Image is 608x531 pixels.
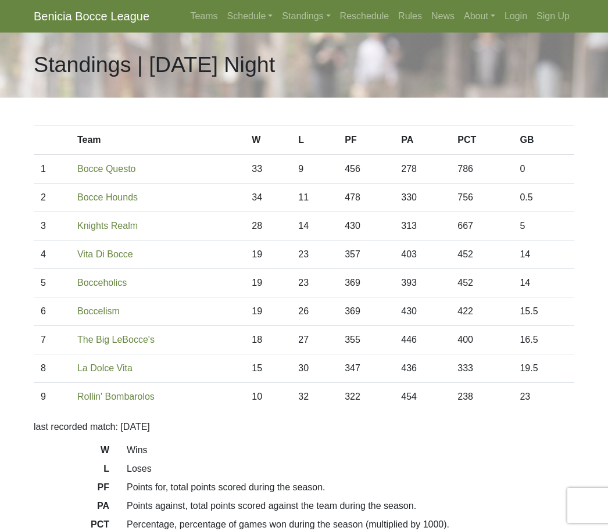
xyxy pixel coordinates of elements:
td: 26 [291,297,338,326]
th: PA [394,126,450,155]
td: 28 [245,212,291,241]
td: 10 [245,383,291,411]
td: 33 [245,155,291,184]
td: 786 [450,155,513,184]
td: 14 [513,241,574,269]
td: 478 [338,184,394,212]
td: 347 [338,354,394,383]
td: 322 [338,383,394,411]
td: 756 [450,184,513,212]
dt: PF [25,480,118,499]
td: 278 [394,155,450,184]
a: Rollin' Bombarolos [77,392,155,401]
a: Bocce Hounds [77,192,138,202]
th: GB [513,126,574,155]
th: W [245,126,291,155]
a: Knights Realm [77,221,138,231]
td: 333 [450,354,513,383]
td: 456 [338,155,394,184]
td: 9 [291,155,338,184]
td: 8 [34,354,70,383]
td: 32 [291,383,338,411]
h1: Standings | [DATE] Night [34,52,275,78]
th: Team [70,126,245,155]
td: 15.5 [513,297,574,326]
th: PF [338,126,394,155]
dt: PA [25,499,118,518]
dd: Loses [118,462,583,476]
td: 313 [394,212,450,241]
a: News [427,5,459,28]
dd: Points against, total points scored against the team during the season. [118,499,583,513]
td: 2 [34,184,70,212]
td: 452 [450,241,513,269]
td: 1 [34,155,70,184]
a: Teams [185,5,222,28]
td: 18 [245,326,291,354]
a: Login [500,5,532,28]
a: Benicia Bocce League [34,5,149,28]
a: Vita Di Bocce [77,249,133,259]
a: Boccelism [77,306,120,316]
td: 393 [394,269,450,297]
a: Rules [394,5,427,28]
td: 5 [34,269,70,297]
td: 34 [245,184,291,212]
td: 14 [291,212,338,241]
td: 369 [338,297,394,326]
td: 452 [450,269,513,297]
td: 19 [245,297,291,326]
td: 16.5 [513,326,574,354]
td: 357 [338,241,394,269]
td: 19.5 [513,354,574,383]
td: 5 [513,212,574,241]
dt: W [25,443,118,462]
a: Bocceholics [77,278,127,288]
td: 369 [338,269,394,297]
td: 27 [291,326,338,354]
td: 23 [513,383,574,411]
td: 430 [394,297,450,326]
td: 3 [34,212,70,241]
td: 0 [513,155,574,184]
td: 7 [34,326,70,354]
p: last recorded match: [DATE] [34,420,574,434]
td: 454 [394,383,450,411]
td: 403 [394,241,450,269]
a: Schedule [223,5,278,28]
td: 400 [450,326,513,354]
a: Standings [277,5,335,28]
td: 355 [338,326,394,354]
td: 23 [291,269,338,297]
a: About [459,5,500,28]
td: 30 [291,354,338,383]
a: La Dolce Vita [77,363,133,373]
td: 436 [394,354,450,383]
th: L [291,126,338,155]
td: 14 [513,269,574,297]
td: 238 [450,383,513,411]
td: 23 [291,241,338,269]
dd: Points for, total points scored during the season. [118,480,583,494]
td: 430 [338,212,394,241]
td: 15 [245,354,291,383]
td: 422 [450,297,513,326]
td: 11 [291,184,338,212]
a: Bocce Questo [77,164,136,174]
dd: Wins [118,443,583,457]
td: 4 [34,241,70,269]
a: The Big LeBocce's [77,335,155,345]
td: 6 [34,297,70,326]
td: 330 [394,184,450,212]
td: 667 [450,212,513,241]
td: 9 [34,383,70,411]
td: 19 [245,269,291,297]
td: 0.5 [513,184,574,212]
a: Sign Up [532,5,574,28]
th: PCT [450,126,513,155]
dt: L [25,462,118,480]
a: Reschedule [335,5,394,28]
td: 19 [245,241,291,269]
td: 446 [394,326,450,354]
